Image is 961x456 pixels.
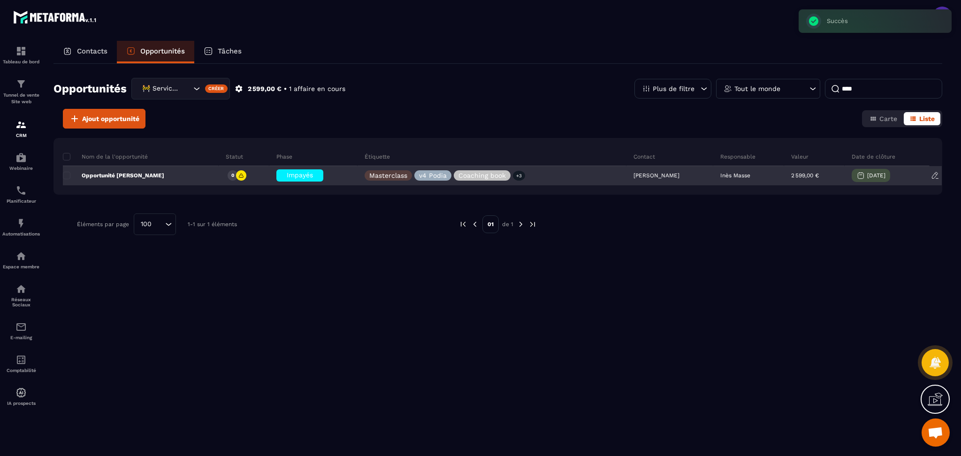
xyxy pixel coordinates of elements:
p: Coaching book [458,172,506,179]
p: Automatisations [2,231,40,236]
p: 01 [482,215,499,233]
button: Ajout opportunité [63,109,145,129]
p: Contacts [77,47,107,55]
p: IA prospects [2,401,40,406]
p: 1 affaire en cours [289,84,345,93]
p: Tâches [218,47,242,55]
p: Comptabilité [2,368,40,373]
img: automations [15,152,27,163]
p: Responsable [720,153,755,160]
p: Réseaux Sociaux [2,297,40,307]
button: Liste [904,112,940,125]
img: automations [15,218,27,229]
p: Étiquette [365,153,390,160]
img: next [528,220,537,228]
p: Phase [276,153,292,160]
p: Opportunité [PERSON_NAME] [63,172,164,179]
img: prev [459,220,467,228]
div: Search for option [134,213,176,235]
p: E-mailing [2,335,40,340]
p: Tunnel de vente Site web [2,92,40,105]
h2: Opportunités [53,79,127,98]
p: Planificateur [2,198,40,204]
span: 🚧 Service Client [140,84,182,94]
p: Opportunités [140,47,185,55]
p: • [284,84,287,93]
img: scheduler [15,185,27,196]
p: Tableau de bord [2,59,40,64]
span: Carte [879,115,897,122]
a: Tâches [194,41,251,63]
a: formationformationCRM [2,112,40,145]
img: formation [15,46,27,57]
img: next [517,220,525,228]
div: Search for option [131,78,230,99]
p: Espace membre [2,264,40,269]
a: formationformationTunnel de vente Site web [2,71,40,112]
input: Search for option [155,219,163,229]
a: Opportunités [117,41,194,63]
span: Ajout opportunité [82,114,139,123]
a: Contacts [53,41,117,63]
img: logo [13,8,98,25]
div: Ouvrir le chat [922,418,950,447]
p: +3 [513,171,525,181]
img: email [15,321,27,333]
p: 1-1 sur 1 éléments [188,221,237,228]
p: de 1 [502,220,513,228]
p: Inès Masse [720,172,750,179]
p: Plus de filtre [653,85,694,92]
p: Tout le monde [734,85,780,92]
div: Créer [205,84,228,93]
p: [DATE] [867,172,885,179]
p: Éléments par page [77,221,129,228]
p: Masterclass [369,172,407,179]
input: Search for option [182,84,191,94]
p: CRM [2,133,40,138]
img: formation [15,119,27,130]
span: Impayés [287,171,313,179]
p: Nom de la l'opportunité [63,153,148,160]
p: Valeur [791,153,808,160]
a: automationsautomationsEspace membre [2,243,40,276]
a: automationsautomationsWebinaire [2,145,40,178]
img: automations [15,251,27,262]
p: 2 599,00 € [248,84,282,93]
span: Liste [919,115,935,122]
p: 2 599,00 € [791,172,819,179]
span: 100 [137,219,155,229]
p: Contact [633,153,655,160]
img: formation [15,78,27,90]
p: Date de clôture [852,153,895,160]
p: Statut [226,153,243,160]
a: social-networksocial-networkRéseaux Sociaux [2,276,40,314]
p: 0 [231,172,234,179]
a: emailemailE-mailing [2,314,40,347]
a: formationformationTableau de bord [2,38,40,71]
a: schedulerschedulerPlanificateur [2,178,40,211]
a: accountantaccountantComptabilité [2,347,40,380]
img: accountant [15,354,27,365]
img: automations [15,387,27,398]
p: Webinaire [2,166,40,171]
a: automationsautomationsAutomatisations [2,211,40,243]
img: prev [471,220,479,228]
img: social-network [15,283,27,295]
p: v4 Podia [419,172,447,179]
button: Carte [864,112,903,125]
